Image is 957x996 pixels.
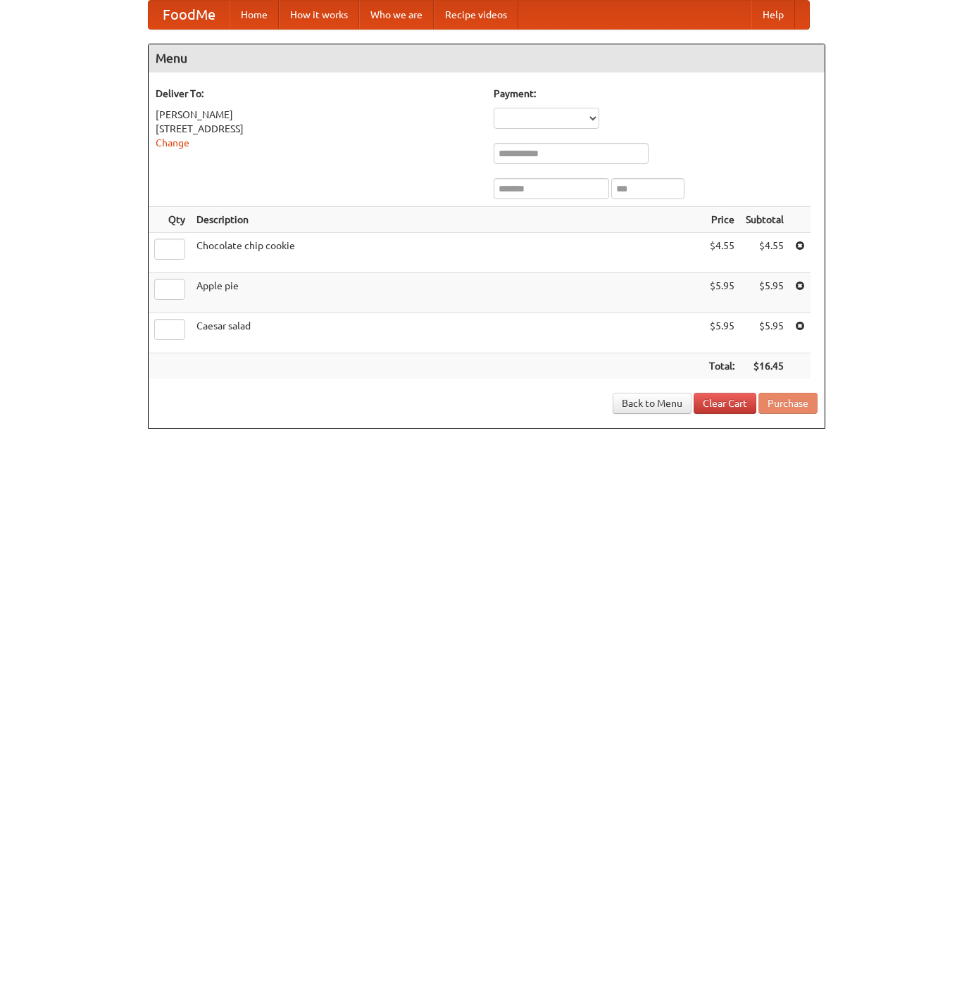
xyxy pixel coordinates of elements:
[156,122,480,136] div: [STREET_ADDRESS]
[613,393,692,414] a: Back to Menu
[230,1,279,29] a: Home
[279,1,359,29] a: How it works
[149,207,191,233] th: Qty
[156,137,189,149] a: Change
[703,353,740,379] th: Total:
[694,393,756,414] a: Clear Cart
[156,108,480,122] div: [PERSON_NAME]
[149,44,825,73] h4: Menu
[740,207,789,233] th: Subtotal
[434,1,518,29] a: Recipe videos
[191,273,703,313] td: Apple pie
[191,233,703,273] td: Chocolate chip cookie
[703,273,740,313] td: $5.95
[494,87,818,101] h5: Payment:
[751,1,795,29] a: Help
[740,313,789,353] td: $5.95
[703,313,740,353] td: $5.95
[359,1,434,29] a: Who we are
[740,233,789,273] td: $4.55
[191,207,703,233] th: Description
[149,1,230,29] a: FoodMe
[191,313,703,353] td: Caesar salad
[703,207,740,233] th: Price
[156,87,480,101] h5: Deliver To:
[740,353,789,379] th: $16.45
[740,273,789,313] td: $5.95
[758,393,818,414] button: Purchase
[703,233,740,273] td: $4.55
